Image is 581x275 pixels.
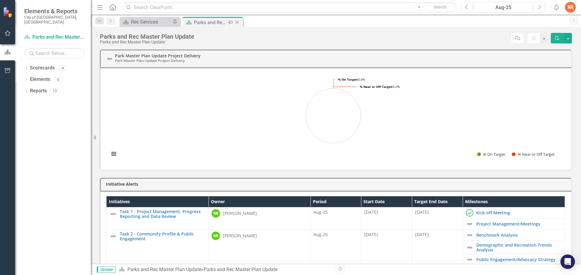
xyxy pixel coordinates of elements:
[24,8,85,15] span: Elements & Reports
[97,267,116,273] span: Updater
[223,210,257,216] div: [PERSON_NAME]
[212,232,220,240] div: ME
[100,33,194,40] div: Parks and Rec Master Plan Update
[194,19,226,26] div: Parks and Rec Master Plan Update
[110,150,118,158] button: View chart menu, Chart
[24,34,85,41] a: Parks and Rec Master Plan Update
[415,209,429,215] span: [DATE]
[30,88,47,94] a: Reports
[476,233,562,237] a: Benchmark Analysis
[313,232,358,238] div: Aug-25
[434,5,447,9] span: Search
[463,207,565,219] td: Double-Click to Edit Right Click for Context Menu
[30,65,55,72] a: Scorecards
[120,209,205,219] a: Task 1 - Project Management, Progress Reporting and Data Review
[466,220,473,228] img: Not Defined
[131,18,171,26] div: Rec Services
[476,222,562,226] a: Project Management/Meetings
[100,40,194,44] div: Parks and Rec Master Plan Update
[474,2,532,13] button: Aug-25
[223,233,257,239] div: [PERSON_NAME]
[3,7,14,17] img: ClearPoint Strategy
[466,256,473,263] img: Not Defined
[53,77,63,82] div: 6
[512,152,555,157] button: Show % Near or Off Target
[50,88,60,94] div: 13
[560,254,575,269] div: Open Intercom Messenger
[425,3,455,11] button: Search
[115,58,185,63] small: Park Master Plan Update Project Delivery
[123,2,457,13] input: Search ClearPoint...
[313,209,358,215] div: Aug-25
[338,77,358,82] tspan: % On Target:
[463,254,565,265] td: Double-Click to Edit Right Click for Context Menu
[106,182,568,186] h3: Initiative Alerts
[463,219,565,230] td: Double-Click to Edit Right Click for Context Menu
[106,73,565,163] div: Chart. Highcharts interactive chart.
[106,73,560,163] svg: Interactive chart
[463,230,565,241] td: Double-Click to Edit Right Click for Context Menu
[30,76,50,83] a: Elements
[466,209,473,216] img: Completed
[476,257,562,262] a: Public Engagement/Advocacy Strategy
[364,209,378,215] span: [DATE]
[127,267,201,272] a: Parks and Rec Master Plan Update
[415,232,429,237] span: [DATE]
[110,210,117,218] img: Not Defined
[58,66,67,71] div: 4
[24,15,85,25] small: City of [GEOGRAPHIC_DATA], [GEOGRAPHIC_DATA]
[463,241,565,254] td: Double-Click to Edit Right Click for Context Menu
[120,232,205,241] a: Task 2 - Community Profile & Public Engagement
[477,152,505,157] button: Show % On Target
[106,55,113,62] img: Not Defined
[476,243,562,252] a: Demographic and Recreation Trends Analysis
[115,53,201,59] a: Park Master Plan Update Project Delivery
[476,210,562,215] a: Kick-off Meeting
[110,233,117,240] img: Not Defined
[24,48,85,59] input: Search Below...
[212,209,220,218] div: ME
[476,4,530,11] div: Aug-25
[107,207,208,230] td: Double-Click to Edit Right Click for Context Menu
[119,266,331,273] div: »
[360,85,393,89] tspan: % Near or Off Target:
[338,77,365,82] text: 0.0%
[565,2,576,13] button: KR
[466,244,473,251] img: Not Defined
[360,85,400,89] text: 0.0%
[121,18,171,26] a: Rec Services
[364,232,378,237] span: [DATE]
[466,232,473,239] img: Not Defined
[204,267,277,272] div: Parks and Rec Master Plan Update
